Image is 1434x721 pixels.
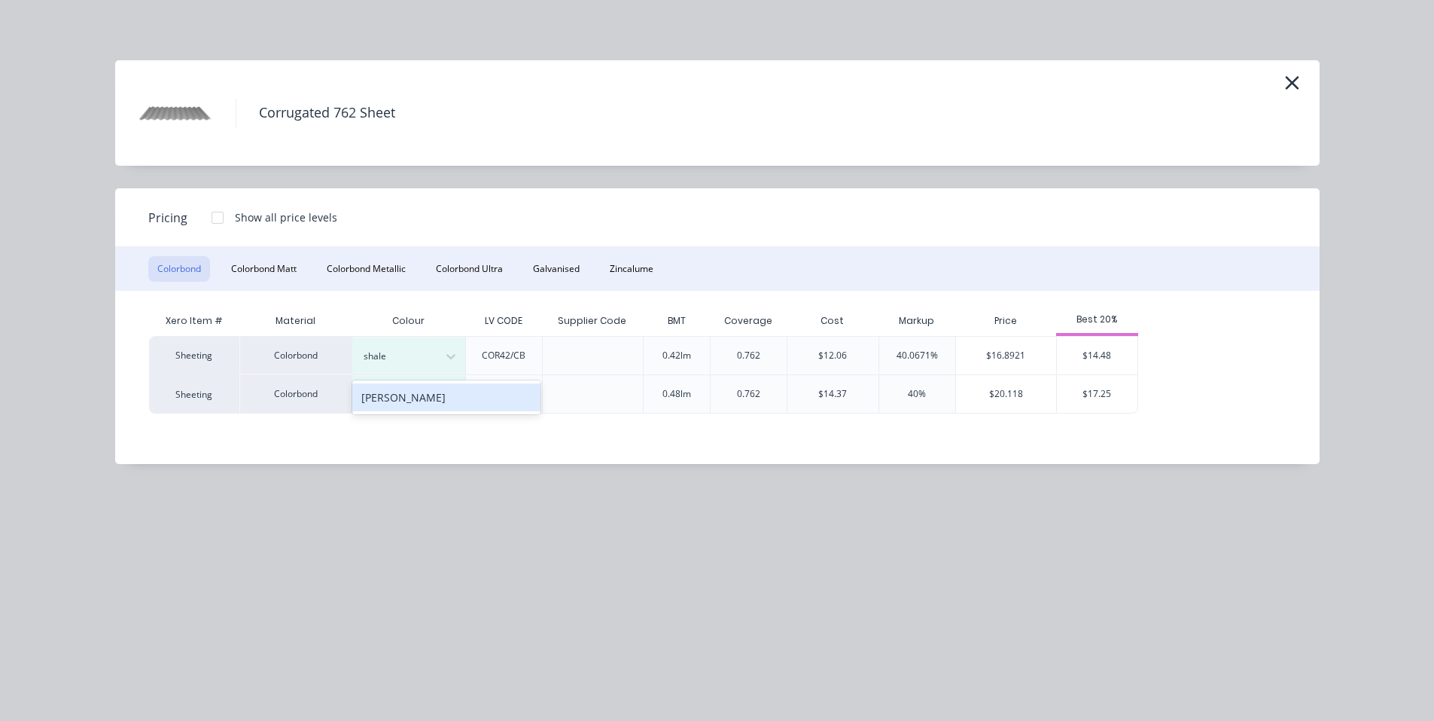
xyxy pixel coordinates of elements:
div: $16.8921 [956,337,1057,374]
div: Markup [878,306,955,336]
div: $17.25 [1057,375,1137,413]
img: Corrugated 762 Sheet [138,75,213,151]
div: 0.48lm [662,387,691,401]
div: [PERSON_NAME] [352,383,540,411]
div: $12.06 [818,349,847,362]
button: Colorbond [148,256,210,282]
div: 0.42lm [662,349,691,362]
button: Colorbond Metallic [318,256,415,282]
div: $14.37 [818,387,847,401]
div: Sheeting [149,336,239,374]
div: Sheeting [149,374,239,414]
span: Pricing [148,209,187,227]
div: 40% [908,387,926,401]
button: Colorbond Ultra [427,256,512,282]
button: Galvanised [524,256,589,282]
h4: Corrugated 762 Sheet [236,99,418,127]
div: $20.118 [956,375,1057,413]
div: Show all price levels [235,209,337,225]
div: COR42/CB [482,349,525,362]
div: Xero Item # [149,306,239,336]
div: LV CODE [473,302,534,340]
div: 40.0671% [897,349,938,362]
div: BMT [656,302,698,340]
div: $14.48 [1057,337,1137,374]
div: 0.762 [737,387,760,401]
div: Colorbond [239,374,352,414]
div: Coverage [712,302,784,340]
div: Cost [787,306,878,336]
div: Colorbond [239,336,352,374]
div: Price [955,306,1057,336]
button: Colorbond Matt [222,256,306,282]
div: Best 20% [1056,313,1138,326]
div: Material [239,306,352,336]
div: 0.762 [737,349,760,362]
div: Colour [352,306,465,336]
div: Supplier Code [546,302,638,340]
button: Zincalume [601,256,662,282]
